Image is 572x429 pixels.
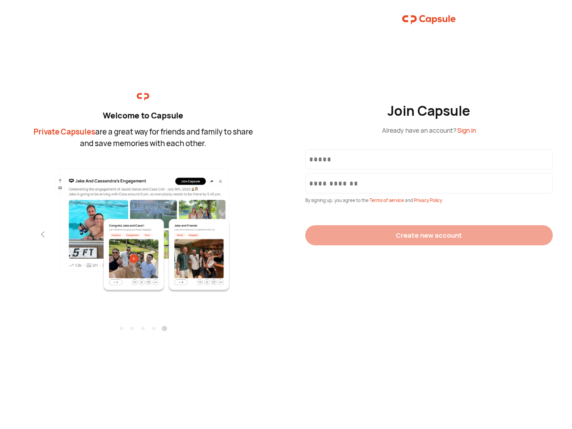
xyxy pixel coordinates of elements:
div: are a great way for friends and family to share and save memories with each other. [31,126,255,149]
img: logo [402,11,456,29]
span: Sign in [457,126,476,135]
div: By signing up, you agree to the and [305,197,553,204]
div: Already have an account? [382,126,476,135]
span: Privacy Policy [414,197,442,203]
div: Welcome to Capsule [31,109,255,122]
span: Terms of service [370,197,405,203]
div: Join Capsule [387,103,471,119]
img: logo [137,91,149,103]
span: Private Capsules [34,126,95,137]
div: Create new account [396,231,462,240]
button: Create new account [305,225,553,245]
img: fifth.png [46,167,241,293]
